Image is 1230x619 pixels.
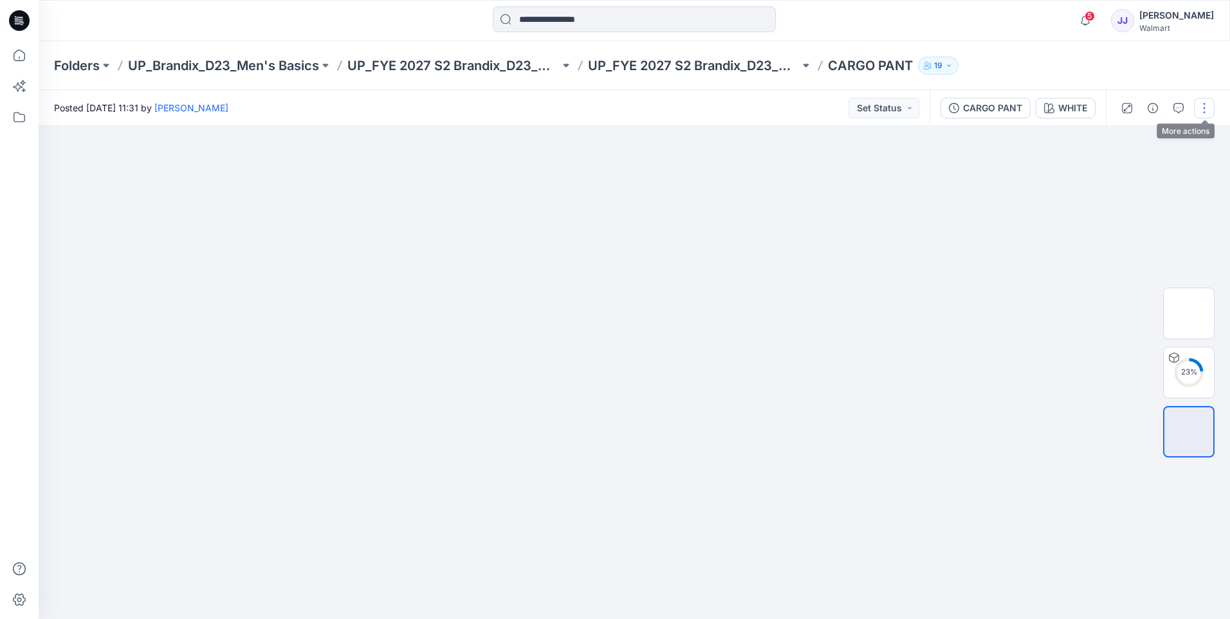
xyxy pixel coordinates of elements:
[963,101,1022,115] div: CARGO PANT
[934,59,942,73] p: 19
[347,57,560,75] a: UP_FYE 2027 S2 Brandix_D23_Men's Basics - ATHLETIC WORKS
[154,102,228,113] a: [PERSON_NAME]
[828,57,913,75] p: CARGO PANT
[1173,367,1204,378] div: 23 %
[54,57,100,75] a: Folders
[1139,23,1214,33] div: Walmart
[918,57,959,75] button: 19
[1111,9,1134,32] div: JJ
[54,101,228,115] span: Posted [DATE] 11:31 by
[1085,11,1095,21] span: 5
[1139,8,1214,23] div: [PERSON_NAME]
[1143,98,1163,118] button: Details
[941,98,1031,118] button: CARGO PANT
[588,57,800,75] a: UP_FYE 2027 S2 Brandix_D23_Men's Sleep -No Boundaries
[128,57,319,75] a: UP_Brandix_D23_Men's Basics
[1036,98,1096,118] button: WHITE
[1058,101,1087,115] div: WHITE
